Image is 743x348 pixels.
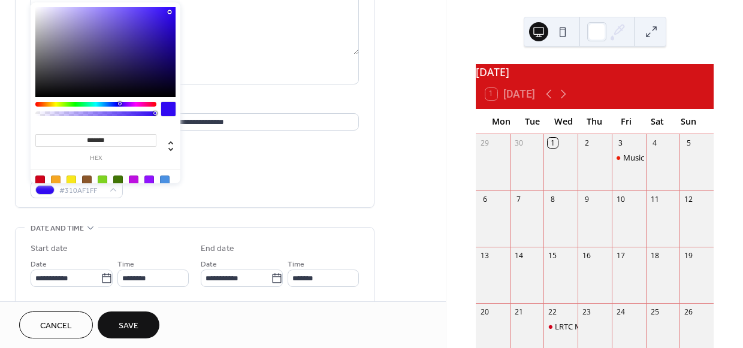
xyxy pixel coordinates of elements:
div: 11 [650,194,660,204]
div: 29 [480,138,490,148]
div: Music Bingo [623,152,667,163]
div: 10 [615,194,626,204]
div: Wed [548,109,579,134]
div: Start date [31,243,68,255]
div: Sun [673,109,704,134]
div: 22 [548,307,558,317]
div: 8 [548,194,558,204]
div: 25 [650,307,660,317]
div: 15 [548,250,558,261]
div: 20 [480,307,490,317]
div: 18 [650,250,660,261]
label: hex [35,155,156,162]
div: #D0021B [35,175,45,185]
div: End date [201,243,234,255]
div: Thu [579,109,610,134]
div: 30 [514,138,524,148]
div: 7 [514,194,524,204]
div: 9 [582,194,592,204]
div: #9013FE [144,175,154,185]
div: 4 [650,138,660,148]
div: Music Bingo [612,152,646,163]
span: Save [119,320,138,332]
div: #417505 [113,175,123,185]
div: 19 [684,250,694,261]
span: Time [288,258,304,271]
div: 3 [615,138,626,148]
div: #4A90E2 [160,175,170,185]
div: Sat [642,109,673,134]
div: Tue [517,109,548,134]
div: 16 [582,250,592,261]
span: Cancel [40,320,72,332]
span: Time [117,258,134,271]
div: #F8E71C [67,175,76,185]
span: #310AF1FF [59,184,104,197]
div: #BD10E0 [129,175,138,185]
div: #8B572A [82,175,92,185]
div: 2 [582,138,592,148]
div: 14 [514,250,524,261]
div: #7ED321 [98,175,107,185]
div: 1 [548,138,558,148]
div: 17 [615,250,626,261]
div: Location [31,99,357,111]
div: 13 [480,250,490,261]
span: Date and time [31,222,84,235]
div: 26 [684,307,694,317]
div: LRTC Meeting [543,321,578,332]
div: 5 [684,138,694,148]
span: Date [201,258,217,271]
div: 6 [480,194,490,204]
div: 24 [615,307,626,317]
div: #F5A623 [51,175,61,185]
button: Cancel [19,311,93,338]
button: Save [98,311,159,338]
div: 12 [684,194,694,204]
div: Mon [485,109,517,134]
div: [DATE] [476,64,714,80]
div: LRTC Meeting [555,321,604,332]
div: 21 [514,307,524,317]
span: Date [31,258,47,271]
div: 23 [582,307,592,317]
div: Fri [611,109,642,134]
